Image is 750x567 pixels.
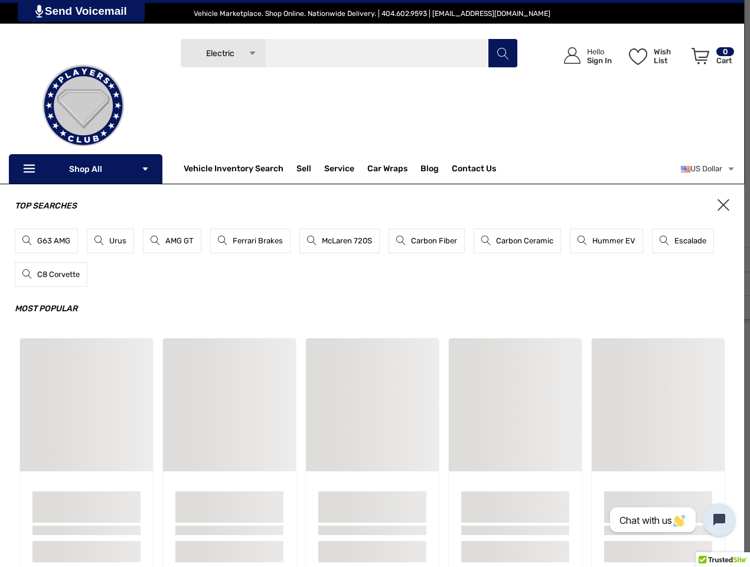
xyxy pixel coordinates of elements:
[624,35,686,76] a: Wish List Wish List
[570,229,643,253] a: Hummer EV
[367,164,407,177] span: Car Wraps
[488,38,517,68] button: Search
[474,229,561,253] a: Carbon Ceramic
[716,56,734,65] p: Cart
[15,229,78,253] a: G63 AMG
[587,47,612,56] p: Hello
[87,229,134,253] a: Urus
[681,157,735,181] a: USD
[318,491,426,508] a: Sample Card Title
[35,5,43,18] img: PjwhLS0gR2VuZXJhdG9yOiBHcmF2aXQuaW8gLS0+PHN2ZyB4bWxucz0iaHR0cDovL3d3dy53My5vcmcvMjAwMC9zdmciIHhtb...
[420,164,439,177] a: Blog
[20,338,153,471] a: Sample Card
[143,229,201,253] a: AMG GT
[141,165,149,173] svg: Icon Arrow Down
[389,229,465,253] a: Carbon Fiber
[564,47,581,64] svg: Icon User Account
[452,164,496,177] a: Contact Us
[248,49,257,58] svg: Icon Arrow Down
[296,157,324,181] a: Sell
[163,338,296,471] a: Sample Card
[324,164,354,177] a: Service
[461,491,569,508] a: Sample Card Title
[592,338,725,471] a: Sample Card
[24,47,142,165] img: Players Club | Cars For Sale
[206,48,234,58] span: Electric
[175,491,283,508] a: Sample Card Title
[9,154,162,184] p: Shop All
[184,164,283,177] a: Vehicle Inventory Search
[654,47,685,65] p: Wish List
[629,48,647,65] svg: Wish List
[15,199,729,213] h3: Top Searches
[550,35,618,76] a: Sign in
[692,48,709,64] svg: Review Your Cart
[587,56,612,65] p: Sign In
[15,302,729,316] h3: Most Popular
[32,491,141,508] a: Sample Card Title
[718,199,729,211] span: ×
[604,491,712,508] a: Sample Card Title
[449,338,582,471] a: Sample Card
[194,9,550,18] span: Vehicle Marketplace. Shop Online. Nationwide Delivery. | 404.602.9593 | [EMAIL_ADDRESS][DOMAIN_NAME]
[716,47,734,56] p: 0
[299,229,380,253] a: McLaren 720S
[652,229,714,253] a: Escalade
[686,35,735,82] a: Cart with 0 items
[306,338,439,471] a: Sample Card
[15,262,87,287] a: C8 Corvette
[296,164,311,177] span: Sell
[180,38,266,68] a: Electric Icon Arrow Down Icon Arrow Up
[210,229,291,253] a: Ferrari Brakes
[367,157,420,181] a: Car Wraps
[22,162,40,176] svg: Icon Line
